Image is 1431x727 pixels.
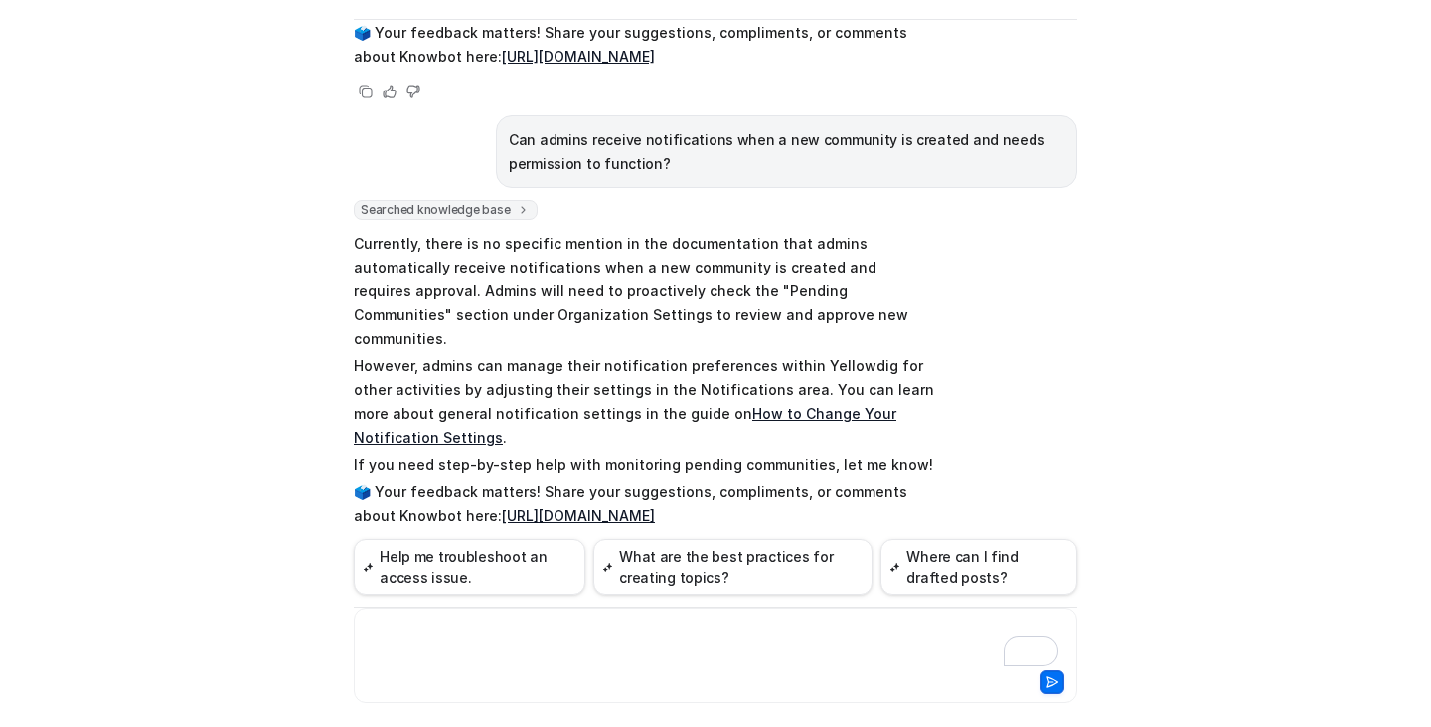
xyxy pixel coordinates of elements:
button: What are the best practices for creating topics? [593,539,873,595]
p: 🗳️ Your feedback matters! Share your suggestions, compliments, or comments about Knowbot here: [354,21,935,69]
a: [URL][DOMAIN_NAME] [502,48,655,65]
button: Where can I find drafted posts? [880,539,1077,595]
div: To enrich screen reader interactions, please activate Accessibility in Grammarly extension settings [359,621,1072,666]
p: Currently, there is no specific mention in the documentation that admins automatically receive no... [354,232,935,351]
span: Searched knowledge base [354,200,538,220]
a: [URL][DOMAIN_NAME] [502,507,655,524]
p: 🗳️ Your feedback matters! Share your suggestions, compliments, or comments about Knowbot here: [354,480,935,528]
button: Help me troubleshoot an access issue. [354,539,585,595]
p: However, admins can manage their notification preferences within Yellowdig for other activities b... [354,354,935,450]
p: Can admins receive notifications when a new community is created and needs permission to function? [509,128,1064,176]
p: If you need step-by-step help with monitoring pending communities, let me know! [354,454,935,477]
